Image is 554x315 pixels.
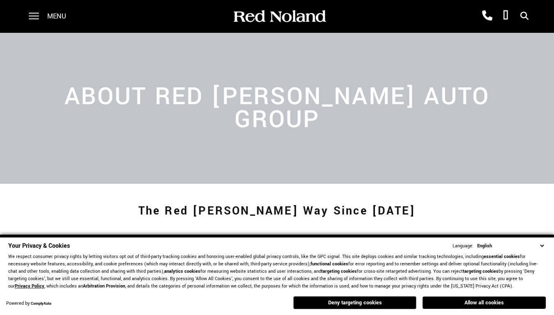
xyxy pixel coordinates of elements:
h1: The Red [PERSON_NAME] Way Since [DATE] [38,195,517,228]
strong: targeting cookies [463,268,499,274]
strong: targeting cookies [321,268,357,274]
button: Allow all cookies [423,297,546,309]
img: Red Noland Auto Group [232,9,326,24]
button: Deny targeting cookies [293,296,416,309]
strong: essential cookies [484,253,520,260]
a: Privacy Policy [15,283,44,289]
strong: Arbitration Provision [83,283,125,289]
span: Your Privacy & Cookies [8,242,70,250]
select: Language Select [475,242,546,250]
strong: analytics cookies [164,268,200,274]
a: ComplyAuto [31,301,51,306]
strong: functional cookies [310,261,348,267]
div: Powered by [6,301,51,306]
div: Language: [453,244,474,249]
h2: About Red [PERSON_NAME] Auto Group [34,85,520,131]
p: We respect consumer privacy rights by letting visitors opt out of third-party tracking cookies an... [8,253,546,290]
